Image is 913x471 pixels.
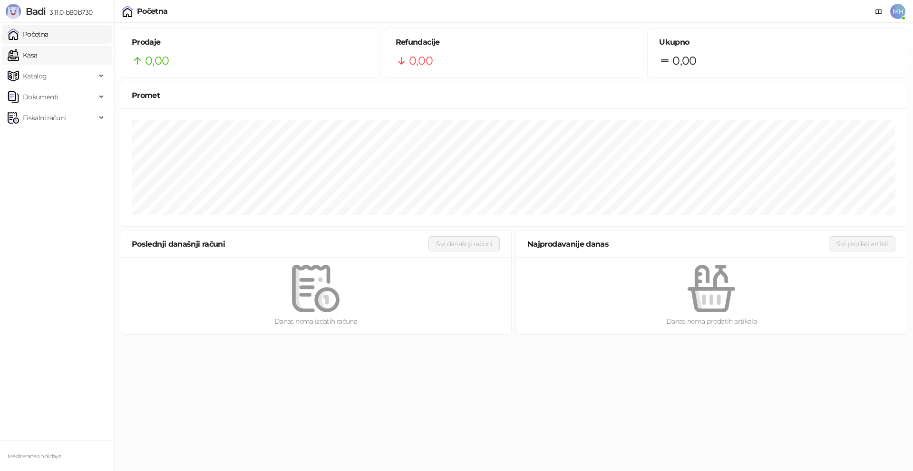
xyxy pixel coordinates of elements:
span: 0,00 [409,52,433,70]
img: Logo [6,4,21,19]
a: Početna [8,25,49,44]
span: MH [890,4,905,19]
button: Svi prodati artikli [829,236,895,251]
div: Najprodavanije danas [527,238,829,250]
div: Početna [137,8,168,15]
span: 0,00 [672,52,696,70]
small: Mediteraneo holidays [8,453,61,460]
span: Katalog [23,67,47,86]
h5: Ukupno [659,37,895,48]
a: Kasa [8,46,37,65]
span: Dokumenti [23,87,58,106]
a: Dokumentacija [871,4,886,19]
span: 0,00 [145,52,169,70]
div: Danas nema prodatih artikala [531,316,892,327]
div: Danas nema izdatih računa [136,316,496,327]
span: Badi [26,6,46,17]
span: 3.11.0-b80b730 [46,8,92,17]
div: Poslednji današnji računi [132,238,428,250]
div: Promet [132,89,895,101]
span: Fiskalni računi [23,108,66,127]
h5: Prodaje [132,37,368,48]
button: Svi današnji računi [428,236,500,251]
h5: Refundacije [396,37,632,48]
